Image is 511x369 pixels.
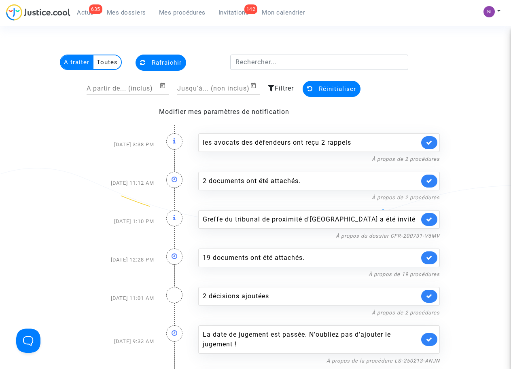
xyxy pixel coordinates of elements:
[16,329,40,353] iframe: Help Scout Beacon - Open
[327,358,440,364] a: À propos de la procédure LS-250213-ANJN
[100,6,153,19] a: Mes dossiers
[372,194,440,200] a: À propos de 2 procédures
[65,202,160,240] div: [DATE] 1:10 PM
[369,271,440,277] a: À propos de 19 procédures
[483,6,495,17] img: c72f9d9a6237a8108f59372fcd3655cf
[153,6,212,19] a: Mes procédures
[203,138,419,148] div: les avocats des défendeurs ont reçu 2 rappels
[6,4,70,21] img: jc-logo.svg
[65,125,160,164] div: [DATE] 3:38 PM
[262,9,305,16] span: Mon calendrier
[77,9,94,16] span: Actus
[61,55,93,69] multi-toggle-item: A traiter
[203,253,419,263] div: 19 documents ont été attachés.
[136,55,186,71] button: Rafraichir
[203,215,419,224] div: Greffe du tribunal de proximité d'[GEOGRAPHIC_DATA] a été invité
[65,317,160,365] div: [DATE] 9:33 AM
[250,81,260,91] button: Open calendar
[65,279,160,317] div: [DATE] 11:01 AM
[372,310,440,316] a: À propos de 2 procédures
[275,84,294,92] span: Filtrer
[65,240,160,279] div: [DATE] 12:28 PM
[159,81,169,91] button: Open calendar
[255,6,312,19] a: Mon calendrier
[303,81,360,97] button: Réinitialiser
[107,9,146,16] span: Mes dossiers
[319,85,356,93] span: Réinitialiser
[203,330,419,349] div: La date de jugement est passée. N'oubliez pas d'ajouter le jugement !
[336,233,440,239] a: À propos du dossier CFR-200731-V6MV
[372,156,440,162] a: À propos de 2 procédures
[70,6,100,19] a: 635Actus
[244,4,258,14] div: 142
[65,164,160,202] div: [DATE] 11:12 AM
[89,4,102,14] div: 635
[152,59,182,66] span: Rafraichir
[159,108,289,116] a: Modifier mes paramètres de notification
[212,6,256,19] a: 142Invitations
[203,176,419,186] div: 2 documents ont été attachés.
[230,55,409,70] input: Rechercher...
[93,55,121,69] multi-toggle-item: Toutes
[159,9,206,16] span: Mes procédures
[218,9,249,16] span: Invitations
[203,291,419,301] div: 2 décisions ajoutées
